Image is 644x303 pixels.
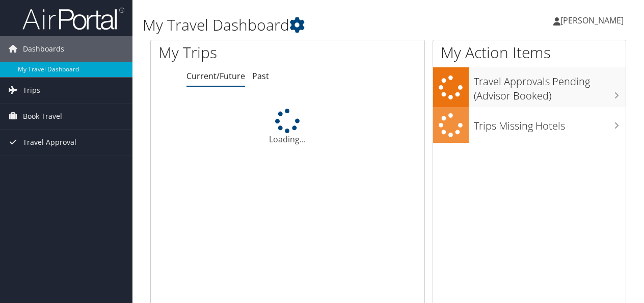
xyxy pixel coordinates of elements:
a: [PERSON_NAME] [553,5,634,36]
h1: My Action Items [433,42,626,63]
h3: Trips Missing Hotels [474,114,626,133]
a: Travel Approvals Pending (Advisor Booked) [433,67,626,107]
span: Book Travel [23,104,62,129]
h1: My Travel Dashboard [143,14,470,36]
h1: My Trips [158,42,303,63]
span: [PERSON_NAME] [560,15,624,26]
img: airportal-logo.png [22,7,124,31]
span: Trips [23,78,40,103]
a: Past [252,70,269,82]
a: Current/Future [186,70,245,82]
div: Loading... [151,109,424,145]
h3: Travel Approvals Pending (Advisor Booked) [474,69,626,103]
span: Dashboards [23,36,64,62]
span: Travel Approval [23,130,76,155]
a: Trips Missing Hotels [433,107,626,143]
